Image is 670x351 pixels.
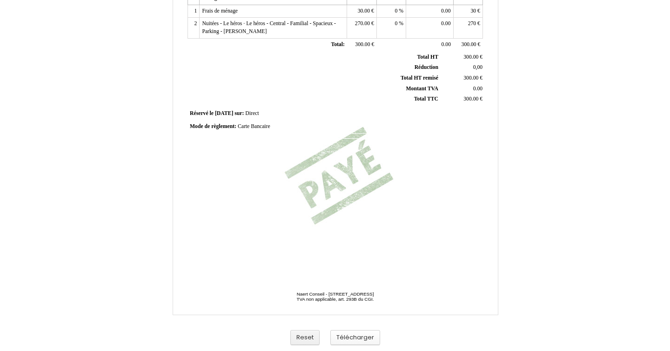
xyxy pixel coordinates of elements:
td: € [440,73,484,84]
span: TVA non applicable, art. 293B du CGI. [296,297,374,302]
span: Nuitées - Le héros · Le héros - Central - Familial - Spacieux - Parking - [PERSON_NAME] [202,20,336,34]
span: 0.00 [442,41,451,47]
td: € [453,5,482,18]
td: € [347,18,376,38]
span: 270 [468,20,476,27]
td: 1 [188,5,200,18]
span: 300.00 [355,41,370,47]
span: Total HT remisé [401,75,438,81]
span: Naert Conseil - [STREET_ADDRESS] [297,291,374,297]
span: 0 [395,20,398,27]
span: Carte Bancaire [238,123,270,129]
td: € [440,94,484,105]
td: % [376,5,406,18]
span: 300.00 [463,96,478,102]
span: 0 [395,8,398,14]
span: 0.00 [441,8,450,14]
td: 2 [188,18,200,38]
span: 30 [470,8,476,14]
td: % [376,18,406,38]
span: Total TTC [414,96,438,102]
span: sur: [234,110,244,116]
span: Mode de règlement: [190,123,236,129]
td: € [347,5,376,18]
span: Total HT [417,54,438,60]
span: 300.00 [462,41,476,47]
button: Télécharger [330,330,380,345]
span: Réservé le [190,110,214,116]
span: Frais de ménage [202,8,238,14]
span: 30.00 [358,8,370,14]
span: 0,00 [473,64,482,70]
span: 300.00 [463,75,478,81]
span: 0.00 [441,20,450,27]
span: Total: [331,41,344,47]
span: Direct [245,110,259,116]
td: € [453,18,482,38]
span: Réduction [415,64,438,70]
span: [DATE] [215,110,233,116]
span: 300.00 [463,54,478,60]
span: 0.00 [473,86,482,92]
button: Reset [290,330,320,345]
td: € [347,38,376,51]
span: Montant TVA [406,86,438,92]
td: € [453,38,482,51]
span: 270.00 [355,20,370,27]
td: € [440,52,484,62]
